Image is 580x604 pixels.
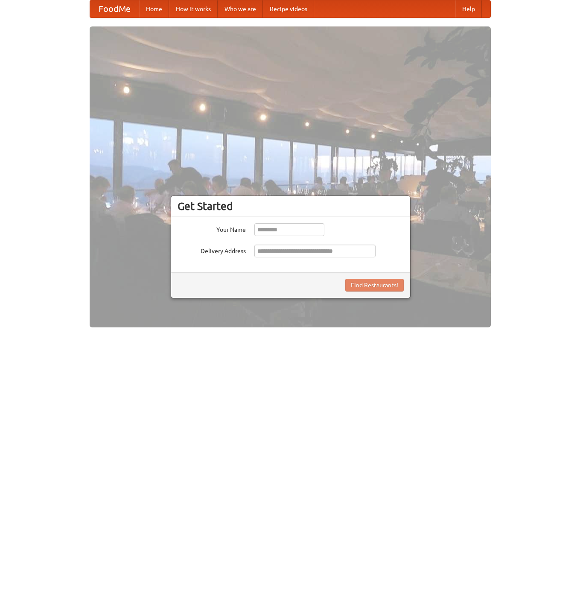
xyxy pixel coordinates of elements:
[345,279,404,292] button: Find Restaurants!
[263,0,314,18] a: Recipe videos
[139,0,169,18] a: Home
[455,0,482,18] a: Help
[178,245,246,255] label: Delivery Address
[90,0,139,18] a: FoodMe
[218,0,263,18] a: Who we are
[178,223,246,234] label: Your Name
[169,0,218,18] a: How it works
[178,200,404,213] h3: Get Started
